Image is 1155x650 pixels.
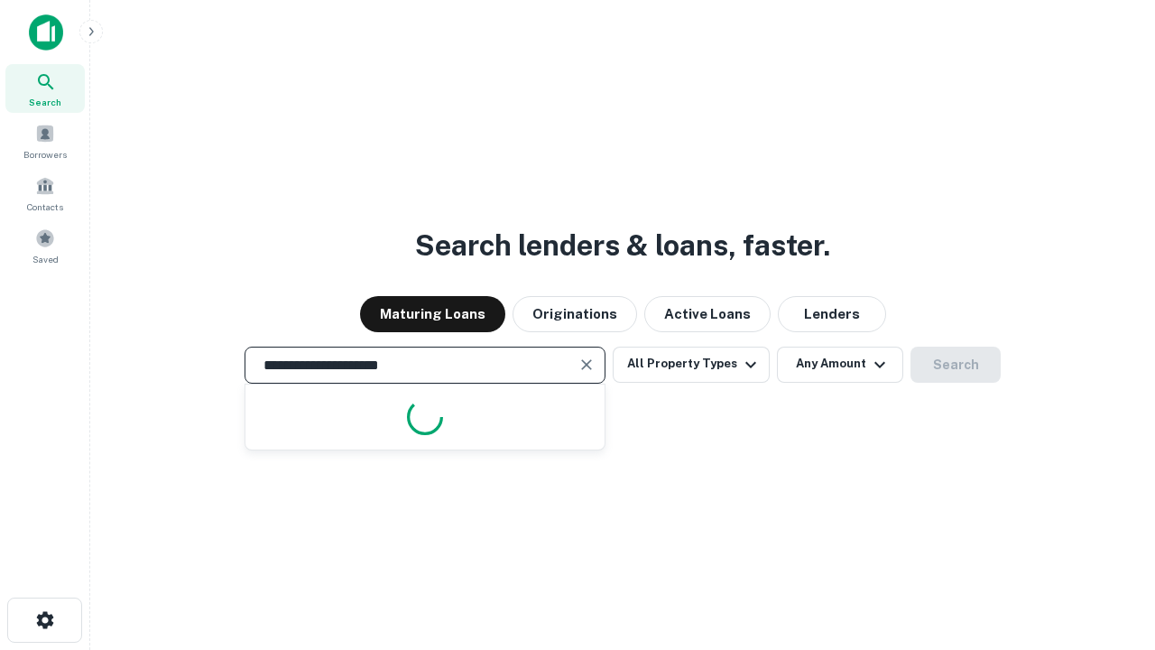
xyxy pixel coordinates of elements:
[613,347,770,383] button: All Property Types
[23,147,67,162] span: Borrowers
[29,95,61,109] span: Search
[5,169,85,218] a: Contacts
[29,14,63,51] img: capitalize-icon.png
[415,224,830,267] h3: Search lenders & loans, faster.
[5,116,85,165] a: Borrowers
[1065,506,1155,592] iframe: Chat Widget
[5,221,85,270] a: Saved
[777,347,903,383] button: Any Amount
[574,352,599,377] button: Clear
[360,296,505,332] button: Maturing Loans
[644,296,771,332] button: Active Loans
[778,296,886,332] button: Lenders
[27,200,63,214] span: Contacts
[513,296,637,332] button: Originations
[5,64,85,113] a: Search
[32,252,59,266] span: Saved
